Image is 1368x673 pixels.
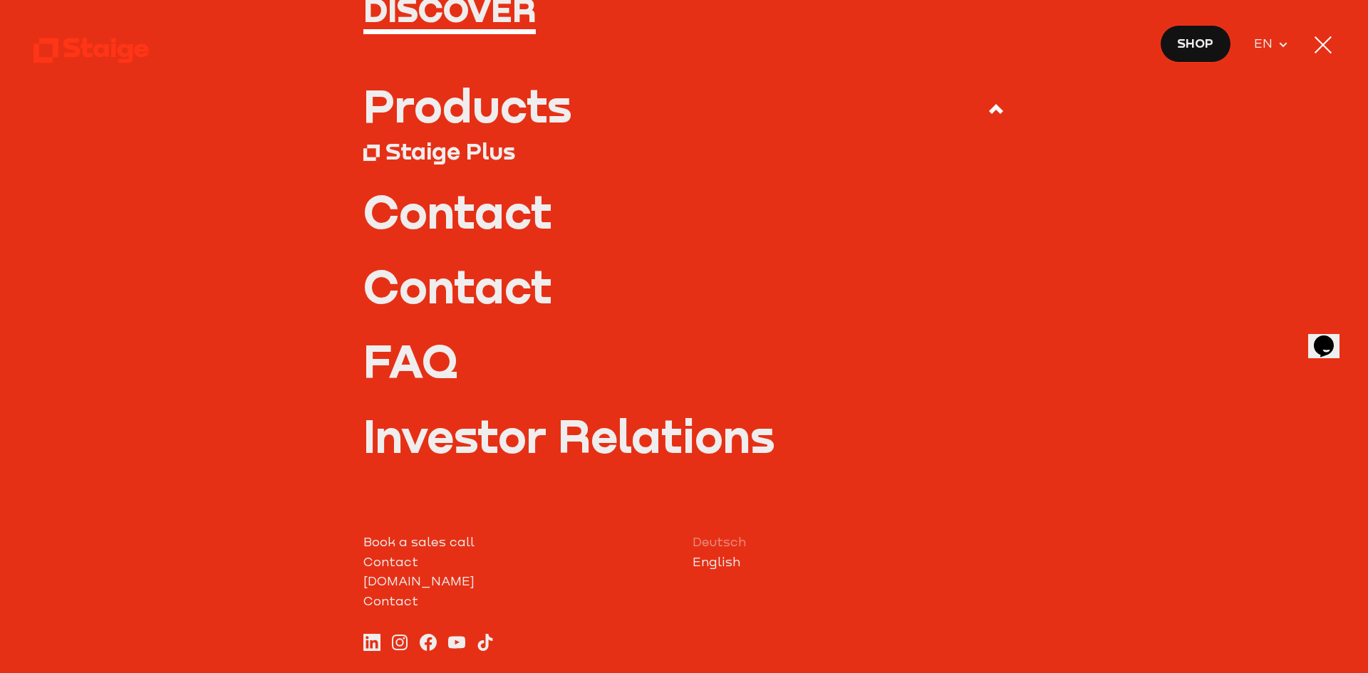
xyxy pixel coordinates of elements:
a: Contact [363,592,676,612]
a: Contact [363,553,676,573]
a: Staige Plus [363,135,1005,167]
a: Contact [363,189,1005,234]
span: Shop [1177,33,1213,53]
a: Investor Relations [363,413,1005,458]
iframe: chat widget [1308,315,1354,358]
a: [DOMAIN_NAME] [363,572,676,592]
a: English [693,553,1005,573]
span: EN [1254,34,1278,54]
a: Deutsch [693,533,1005,553]
div: Staige Plus [385,137,515,165]
a: Shop [1160,25,1231,63]
div: Products [363,83,571,127]
a: Book a sales call [363,533,676,553]
a: Contact [363,264,1005,308]
a: FAQ [363,338,1005,383]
